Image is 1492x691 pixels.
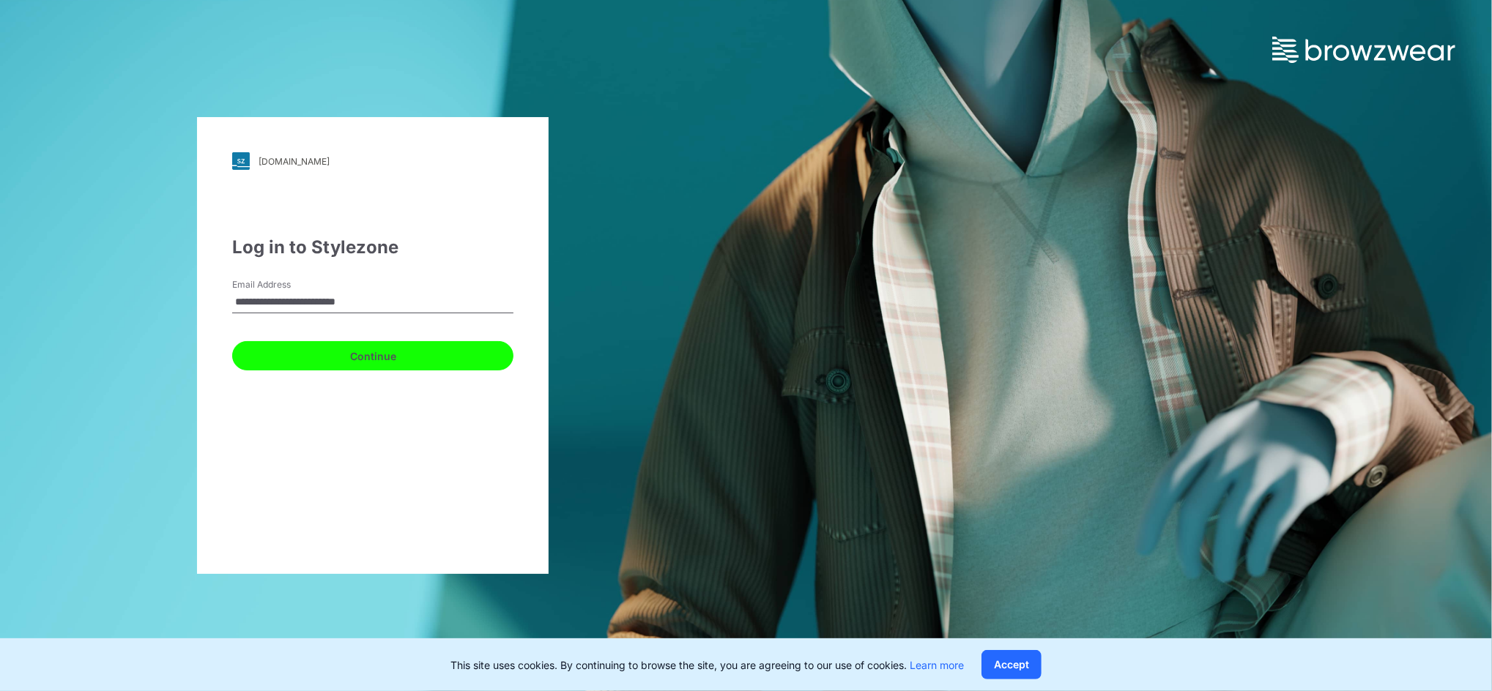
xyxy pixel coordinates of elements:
button: Accept [981,650,1042,679]
p: This site uses cookies. By continuing to browse the site, you are agreeing to our use of cookies. [450,657,964,673]
img: browzwear-logo.73288ffb.svg [1272,37,1455,63]
a: [DOMAIN_NAME] [232,152,513,170]
a: Learn more [910,659,964,671]
div: [DOMAIN_NAME] [259,156,330,167]
label: Email Address [232,278,335,291]
img: svg+xml;base64,PHN2ZyB3aWR0aD0iMjgiIGhlaWdodD0iMjgiIHZpZXdCb3g9IjAgMCAyOCAyOCIgZmlsbD0ibm9uZSIgeG... [232,152,250,170]
div: Log in to Stylezone [232,234,513,261]
button: Continue [232,341,513,370]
